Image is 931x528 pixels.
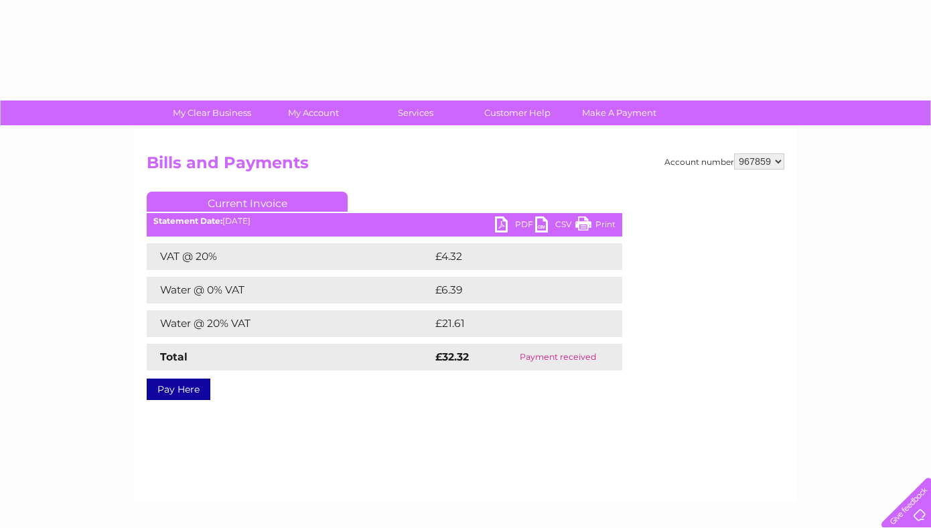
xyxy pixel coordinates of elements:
[664,153,784,170] div: Account number
[147,277,432,304] td: Water @ 0% VAT
[147,310,432,337] td: Water @ 20% VAT
[575,216,616,236] a: Print
[160,350,188,363] strong: Total
[432,243,591,270] td: £4.32
[147,192,348,212] a: Current Invoice
[564,101,674,125] a: Make A Payment
[435,350,469,363] strong: £32.32
[360,101,471,125] a: Services
[432,277,591,304] td: £6.39
[259,101,369,125] a: My Account
[153,216,222,226] b: Statement Date:
[147,153,784,179] h2: Bills and Payments
[462,101,573,125] a: Customer Help
[495,216,535,236] a: PDF
[535,216,575,236] a: CSV
[147,379,210,400] a: Pay Here
[494,344,622,371] td: Payment received
[157,101,267,125] a: My Clear Business
[147,243,432,270] td: VAT @ 20%
[432,310,593,337] td: £21.61
[147,216,622,226] div: [DATE]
